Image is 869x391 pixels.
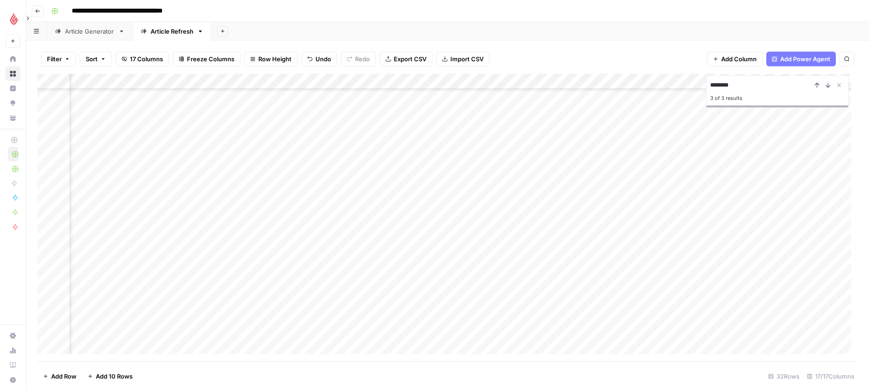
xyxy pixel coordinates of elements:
[116,52,169,66] button: 17 Columns
[37,369,82,384] button: Add Row
[151,27,193,36] div: Article Refresh
[6,358,20,373] a: Learning Hub
[822,80,834,91] button: Next Result
[355,54,370,64] span: Redo
[766,52,836,66] button: Add Power Agent
[133,22,211,41] a: Article Refresh
[721,54,757,64] span: Add Column
[341,52,376,66] button: Redo
[6,81,20,96] a: Insights
[86,54,98,64] span: Sort
[41,52,76,66] button: Filter
[51,372,76,381] span: Add Row
[6,328,20,343] a: Settings
[6,66,20,81] a: Browse
[47,22,133,41] a: Article Generator
[80,52,112,66] button: Sort
[6,343,20,358] a: Usage
[187,54,234,64] span: Freeze Columns
[82,369,138,384] button: Add 10 Rows
[315,54,331,64] span: Undo
[258,54,292,64] span: Row Height
[65,27,115,36] div: Article Generator
[811,80,822,91] button: Previous Result
[379,52,432,66] button: Export CSV
[394,54,426,64] span: Export CSV
[436,52,490,66] button: Import CSV
[96,372,133,381] span: Add 10 Rows
[244,52,297,66] button: Row Height
[6,11,22,27] img: Lightspeed Logo
[6,7,20,30] button: Workspace: Lightspeed
[6,52,20,66] a: Home
[47,54,62,64] span: Filter
[6,373,20,387] button: Help + Support
[450,54,484,64] span: Import CSV
[780,54,830,64] span: Add Power Agent
[173,52,240,66] button: Freeze Columns
[6,96,20,111] a: Opportunities
[764,369,803,384] div: 32 Rows
[834,80,845,91] button: Close Search
[6,111,20,125] a: Your Data
[301,52,337,66] button: Undo
[803,369,858,384] div: 17/17 Columns
[710,93,845,104] div: 3 of 3 results
[130,54,163,64] span: 17 Columns
[707,52,763,66] button: Add Column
